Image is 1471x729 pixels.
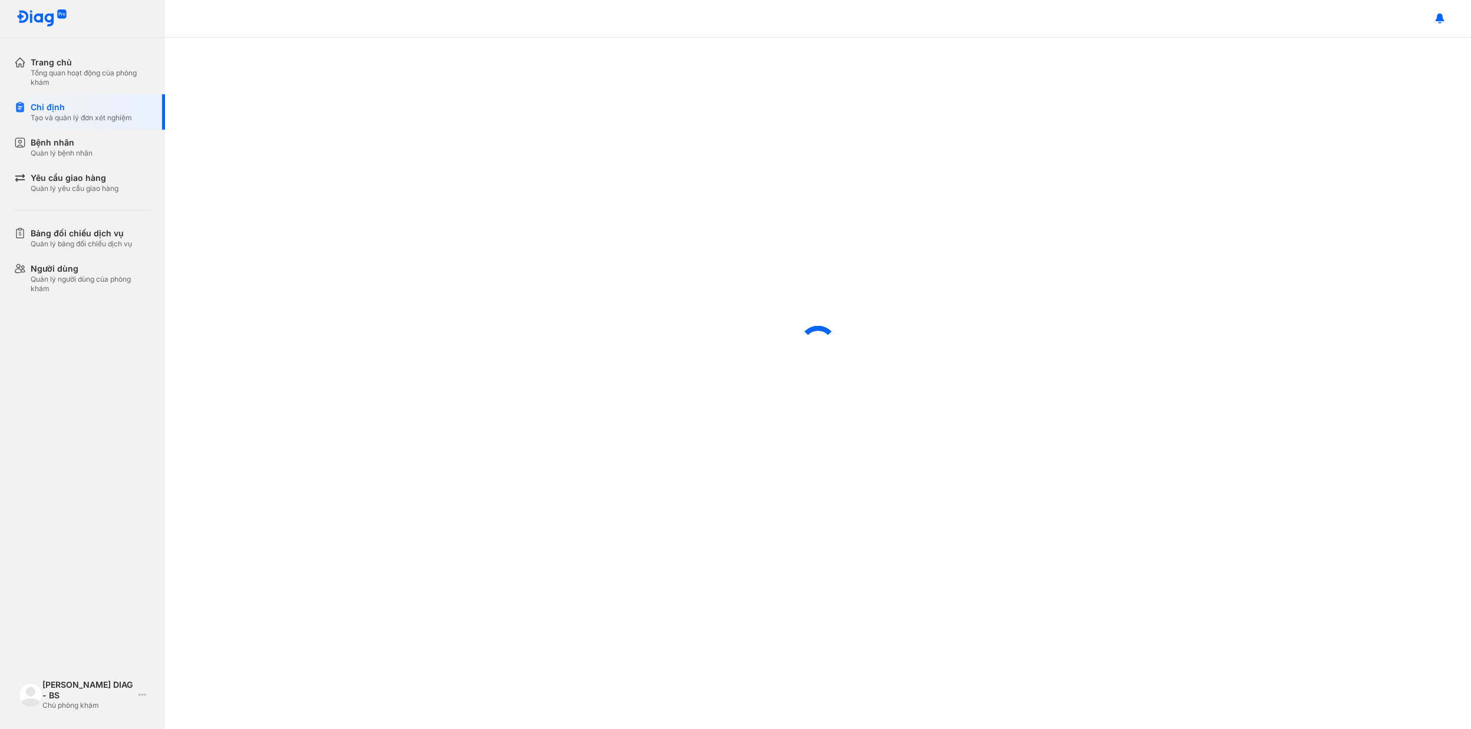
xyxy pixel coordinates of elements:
div: Bệnh nhân [31,137,93,149]
div: Chủ phòng khám [42,701,134,710]
div: [PERSON_NAME] DIAG - BS [42,679,134,701]
div: Trang chủ [31,57,151,68]
div: Chỉ định [31,101,132,113]
div: Bảng đối chiếu dịch vụ [31,227,132,239]
div: Tạo và quản lý đơn xét nghiệm [31,113,132,123]
div: Quản lý bệnh nhân [31,149,93,158]
div: Quản lý yêu cầu giao hàng [31,184,118,193]
div: Quản lý người dùng của phòng khám [31,275,151,293]
div: Quản lý bảng đối chiếu dịch vụ [31,239,132,249]
img: logo [19,683,42,707]
div: Tổng quan hoạt động của phòng khám [31,68,151,87]
div: Yêu cầu giao hàng [31,172,118,184]
img: logo [17,9,67,28]
div: Người dùng [31,263,151,275]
